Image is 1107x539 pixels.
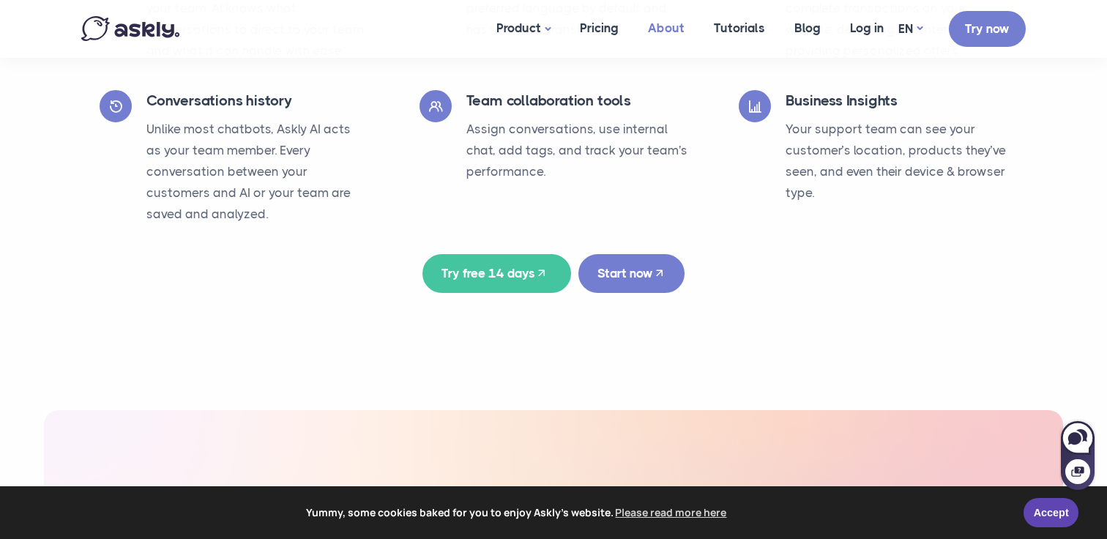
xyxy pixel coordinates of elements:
[146,119,368,224] p: Unlike most chatbots, Askly AI acts as your team member. Every conversation between your customer...
[898,18,922,40] a: EN
[81,16,179,41] img: Askly
[614,502,729,524] a: learn more about cookies
[466,90,688,111] h4: Team collaboration tools
[786,90,1007,111] h4: Business Insights
[422,254,571,293] a: Try free 14 days
[949,11,1026,47] a: Try now
[146,90,368,111] h4: Conversations history
[578,254,685,293] a: Start now
[1024,498,1078,527] a: Accept
[21,502,1013,524] span: Yummy, some cookies baked for you to enjoy Askly's website.
[466,119,688,182] p: Assign conversations, use internal chat, add tags, and track your team's performance.
[1059,418,1096,491] iframe: Askly chat
[786,119,1007,204] p: Your support team can see your customer’s location, products they’ve seen, and even their device ...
